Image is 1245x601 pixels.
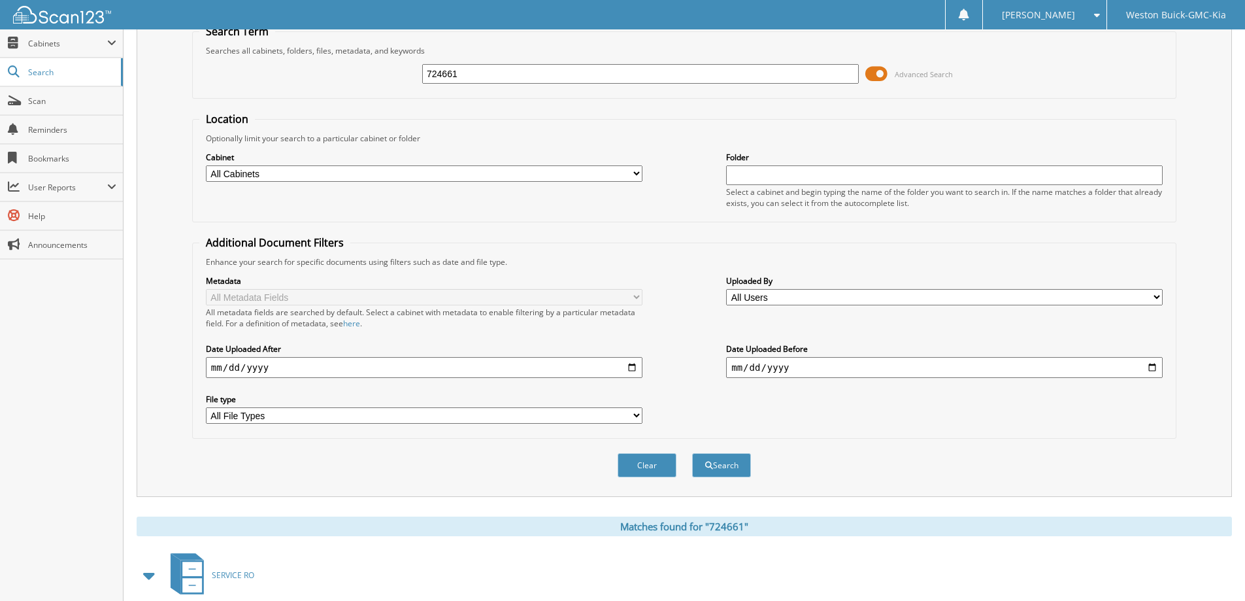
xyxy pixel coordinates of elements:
label: Cabinet [206,152,642,163]
img: scan123-logo-white.svg [13,6,111,24]
div: Select a cabinet and begin typing the name of the folder you want to search in. If the name match... [726,186,1163,209]
span: Weston Buick-GMC-Kia [1126,11,1226,19]
span: Search [28,67,114,78]
iframe: Chat Widget [1180,538,1245,601]
div: Enhance your search for specific documents using filters such as date and file type. [199,256,1169,267]
label: Folder [726,152,1163,163]
span: Help [28,211,116,222]
span: SERVICE RO [212,570,254,581]
label: Date Uploaded After [206,343,642,354]
span: Advanced Search [895,69,953,79]
label: Date Uploaded Before [726,343,1163,354]
span: User Reports [28,182,107,193]
label: Uploaded By [726,275,1163,286]
a: here [343,318,360,329]
span: Announcements [28,239,116,250]
div: Matches found for "724661" [137,517,1232,536]
button: Search [692,453,751,477]
legend: Location [199,112,255,126]
div: Optionally limit your search to a particular cabinet or folder [199,133,1169,144]
span: Scan [28,95,116,107]
a: SERVICE RO [163,549,254,601]
input: start [206,357,642,378]
button: Clear [618,453,676,477]
label: File type [206,394,642,405]
input: end [726,357,1163,378]
span: Cabinets [28,38,107,49]
legend: Additional Document Filters [199,235,350,250]
span: Reminders [28,124,116,135]
span: Bookmarks [28,153,116,164]
div: Searches all cabinets, folders, files, metadata, and keywords [199,45,1169,56]
legend: Search Term [199,24,275,39]
div: All metadata fields are searched by default. Select a cabinet with metadata to enable filtering b... [206,307,642,329]
span: [PERSON_NAME] [1002,11,1075,19]
label: Metadata [206,275,642,286]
